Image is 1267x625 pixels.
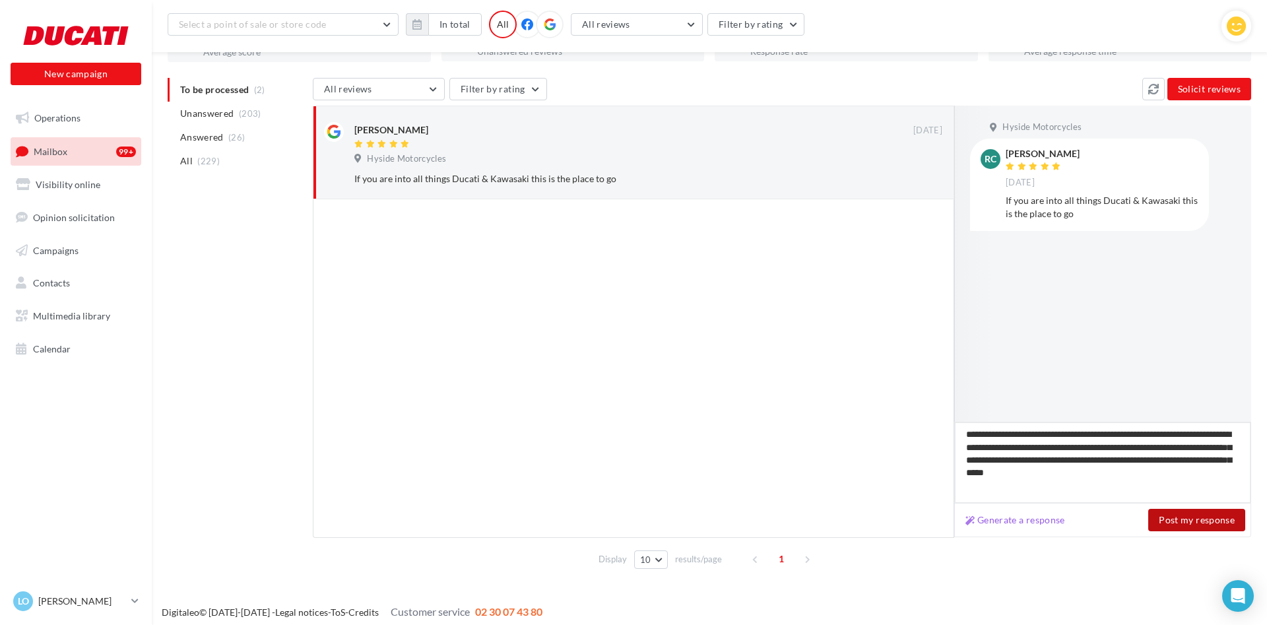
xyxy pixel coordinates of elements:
[180,154,193,168] span: All
[1006,149,1080,158] div: [PERSON_NAME]
[707,13,805,36] button: Filter by rating
[571,13,703,36] button: All reviews
[34,112,81,123] span: Operations
[228,132,245,143] span: (26)
[36,179,100,190] span: Visibility online
[275,607,328,618] a: Legal notices
[960,512,1070,528] button: Generate a response
[406,13,482,36] button: In total
[8,237,144,265] a: Campaigns
[324,83,372,94] span: All reviews
[239,108,261,119] span: (203)
[33,310,110,321] span: Multimedia library
[1167,78,1251,100] button: Solicit reviews
[33,212,115,223] span: Opinion solicitation
[34,145,67,156] span: Mailbox
[1006,177,1035,189] span: [DATE]
[8,171,144,199] a: Visibility online
[162,607,542,618] span: © [DATE]-[DATE] - - -
[197,156,220,166] span: (229)
[367,153,446,165] span: Hyside Motorcycles
[33,244,79,255] span: Campaigns
[180,107,234,120] span: Unanswered
[348,607,379,618] a: Credits
[640,554,651,565] span: 10
[8,204,144,232] a: Opinion solicitation
[1006,194,1198,220] div: If you are into all things Ducati & Kawasaki this is the place to go
[33,343,71,354] span: Calendar
[18,595,29,608] span: LO
[354,123,428,137] div: [PERSON_NAME]
[771,548,792,570] span: 1
[449,78,547,100] button: Filter by rating
[8,302,144,330] a: Multimedia library
[428,13,482,36] button: In total
[475,605,542,618] span: 02 30 07 43 80
[1222,580,1254,612] div: Open Intercom Messenger
[985,152,996,166] span: RC
[313,78,445,100] button: All reviews
[391,605,470,618] span: Customer service
[33,277,70,288] span: Contacts
[1148,509,1245,531] button: Post my response
[116,147,136,157] div: 99+
[8,104,144,132] a: Operations
[11,63,141,85] button: New campaign
[489,11,517,38] div: All
[168,13,399,36] button: Select a point of sale or store code
[675,553,722,566] span: results/page
[8,335,144,363] a: Calendar
[11,589,141,614] a: LO [PERSON_NAME]
[38,595,126,608] p: [PERSON_NAME]
[180,131,224,144] span: Answered
[599,553,627,566] span: Display
[331,607,345,618] a: ToS
[179,18,327,30] span: Select a point of sale or store code
[8,269,144,297] a: Contacts
[634,550,668,569] button: 10
[582,18,630,30] span: All reviews
[913,125,942,137] span: [DATE]
[8,137,144,166] a: Mailbox99+
[162,607,199,618] a: Digitaleo
[1002,121,1082,133] span: Hyside Motorcycles
[354,172,857,185] div: If you are into all things Ducati & Kawasaki this is the place to go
